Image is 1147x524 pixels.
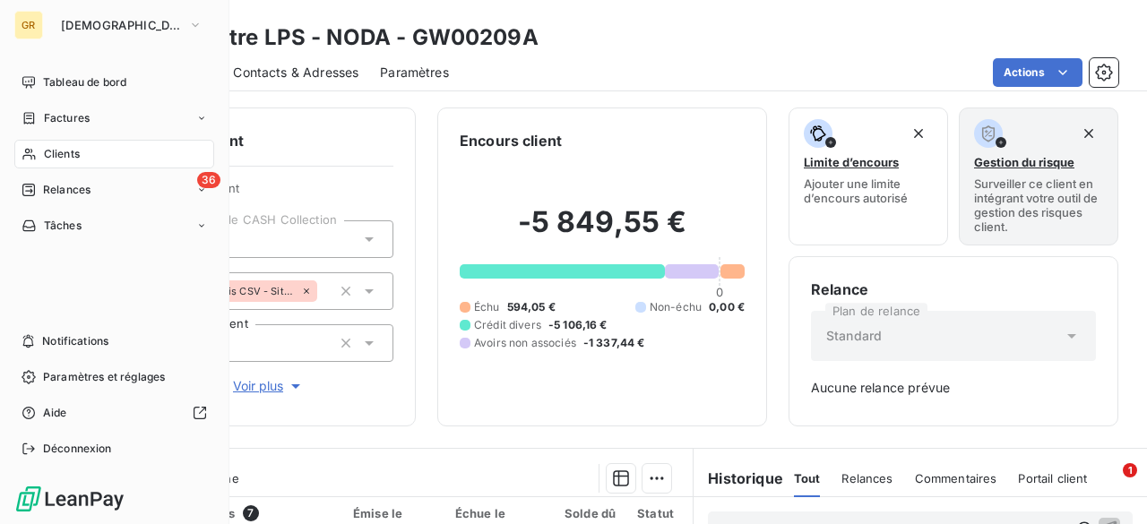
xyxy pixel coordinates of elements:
h6: Encours client [460,130,562,151]
span: Contacts & Adresses [233,64,358,82]
button: Voir plus [144,376,393,396]
span: Limite d’encours [804,155,899,169]
span: Tableau de bord [43,74,126,90]
span: Notifications [42,333,108,349]
div: Solde dû [550,506,616,520]
span: Non-échu [650,299,702,315]
span: Relances [841,471,893,485]
span: Relances [43,182,91,198]
div: Échue le [455,506,530,520]
span: 0,00 € [709,299,745,315]
span: 36 [197,172,220,188]
a: Aide [14,399,214,427]
div: Statut [637,506,707,520]
span: Ajouter une limite d’encours autorisé [804,176,933,205]
span: 594,05 € [507,299,556,315]
span: -5 106,16 € [548,317,608,333]
span: Crédit divers [474,317,541,333]
h2: -5 849,55 € [460,204,745,258]
span: Factures [44,110,90,126]
div: Émise le [353,506,434,520]
span: Surveiller ce client en intégrant votre outil de gestion des risques client. [974,176,1103,234]
span: Tout [794,471,821,485]
button: Gestion du risqueSurveiller ce client en intégrant votre outil de gestion des risques client. [959,107,1118,245]
span: Paramètres [380,64,449,82]
span: Commentaires [915,471,997,485]
button: Actions [993,58,1082,87]
h6: Informations client [108,130,393,151]
button: Limite d’encoursAjouter une limite d’encours autorisé [789,107,948,245]
span: Aucune relance prévue [811,379,1096,397]
span: Déconnexion [43,441,112,457]
iframe: Intercom live chat [1086,463,1129,506]
h3: Lecointre LPS - NODA - GW00209A [158,21,539,54]
div: GR [14,11,43,39]
span: Aide [43,405,67,421]
span: Propriétés Client [144,181,393,206]
span: Voir plus [233,377,305,395]
span: [DEMOGRAPHIC_DATA] [61,18,181,32]
span: Standard [826,327,882,345]
span: Tâches [44,218,82,234]
h6: Historique [694,468,783,489]
input: Ajouter une valeur [317,283,332,299]
span: Échu [474,299,500,315]
span: Paramètres et réglages [43,369,165,385]
span: Portail client [1018,471,1087,485]
span: Gestion du risque [974,155,1074,169]
img: Logo LeanPay [14,485,125,513]
span: 1 [1123,463,1137,477]
h6: Relance [811,279,1096,300]
span: Lecointre Paris CSV - Site NODA [165,286,298,296]
span: Clients [44,146,80,162]
span: Avoirs non associés [474,335,576,351]
span: 0 [716,285,723,299]
span: -1 337,44 € [583,335,645,351]
span: 7 [243,505,259,521]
